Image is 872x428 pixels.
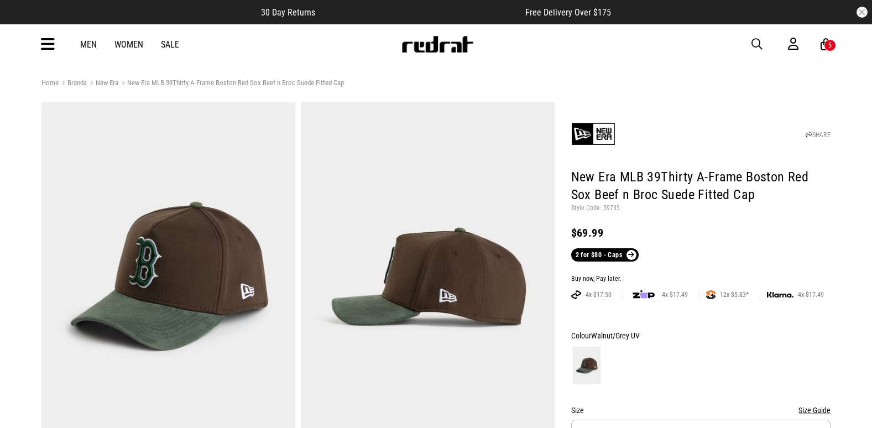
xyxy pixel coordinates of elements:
[706,290,716,299] img: SPLITPAY
[581,290,616,299] span: 4x $17.50
[261,7,315,18] span: 30 Day Returns
[571,112,615,156] img: New Era
[571,248,639,262] a: 2 for $80 - Caps
[571,169,831,204] h1: New Era MLB 39Thirty A-Frame Boston Red Sox Beef n Broc Suede Fitted Cap
[87,79,118,89] a: New Era
[591,331,640,340] span: Walnut/Grey UV
[793,290,828,299] span: 4x $17.49
[571,404,831,417] div: Size
[571,226,831,239] div: $69.99
[571,329,831,342] div: Colour
[767,292,793,298] img: KLARNA
[337,7,503,18] iframe: Customer reviews powered by Trustpilot
[41,79,59,87] a: Home
[114,39,143,50] a: Women
[828,41,832,49] div: 5
[80,39,97,50] a: Men
[571,204,831,213] p: Style Code: 59735
[573,347,601,384] img: Walnut/Grey UV
[798,404,831,417] button: Size Guide
[716,290,753,299] span: 12x $5.83*
[59,79,87,89] a: Brands
[633,289,655,300] img: zip
[118,79,344,89] a: New Era MLB 39Thirty A-Frame Boston Red Sox Beef n Broc Suede Fitted Cap
[657,290,692,299] span: 4x $17.49
[161,39,179,50] a: Sale
[571,290,581,299] img: AFTERPAY
[401,36,474,53] img: Redrat logo
[806,131,831,139] a: SHARE
[571,275,831,284] div: Buy now, Pay later.
[525,7,611,18] span: Free Delivery Over $175
[821,39,831,50] a: 5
